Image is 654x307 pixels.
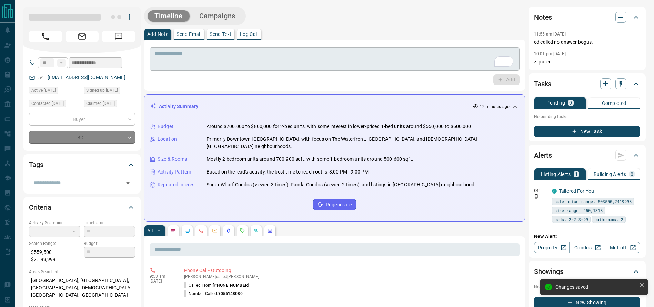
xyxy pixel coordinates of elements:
p: Off [534,188,548,194]
p: Listing Alerts [541,172,571,177]
svg: Emails [212,228,218,234]
div: Criteria [29,199,135,216]
button: New Task [534,126,640,137]
svg: Listing Alerts [226,228,231,234]
p: Number Called: [184,290,243,297]
p: Areas Searched: [29,269,135,275]
span: [PHONE_NUMBER] [213,283,249,288]
span: Claimed [DATE] [86,100,115,107]
span: 9055148080 [218,291,243,296]
a: Condos [569,242,605,253]
button: Campaigns [192,10,242,22]
span: sale price range: 503550,2419998 [554,198,632,205]
p: 1 [575,172,578,177]
p: Sugar Wharf Condos (viewed 3 times), Panda Condos (viewed 2 times), and listings in [GEOGRAPHIC_D... [207,181,476,188]
button: Open [123,178,133,188]
span: Message [102,31,135,42]
p: Pending [546,100,565,105]
svg: Notes [171,228,176,234]
p: [GEOGRAPHIC_DATA], [GEOGRAPHIC_DATA], [GEOGRAPHIC_DATA], [DEMOGRAPHIC_DATA][GEOGRAPHIC_DATA], [GE... [29,275,135,301]
p: $559,500 - $2,199,999 [29,247,80,265]
p: 11:55 am [DATE] [534,32,566,37]
span: beds: 2-2,3-99 [554,216,588,223]
div: Sat Sep 13 2025 [29,87,80,96]
button: Regenerate [313,199,356,210]
p: All [147,228,153,233]
p: Budget: [84,240,135,247]
p: Mostly 2-bedroom units around 700-900 sqft, with some 1-bedroom units around 500-600 sqft. [207,156,413,163]
a: Tailored For You [559,188,594,194]
p: Activity Pattern [158,168,191,176]
span: Email [66,31,99,42]
div: Tasks [534,76,640,92]
p: cd called no answer bogus. [534,39,640,46]
p: No showings booked [534,284,640,290]
a: [EMAIL_ADDRESS][DOMAIN_NAME] [48,75,125,80]
textarea: To enrich screen reader interactions, please activate Accessibility in Grammarly extension settings [154,50,515,68]
p: Size & Rooms [158,156,187,163]
div: Notes [534,9,640,26]
p: Completed [602,101,626,106]
p: Location [158,136,177,143]
div: Activity Summary12 minutes ago [150,100,519,113]
h2: Tags [29,159,43,170]
p: Primarily Downtown [GEOGRAPHIC_DATA], with focus on The Waterfront, [GEOGRAPHIC_DATA], and [DEMOG... [207,136,519,150]
p: Phone Call - Outgoing [184,267,517,274]
a: Property [534,242,570,253]
span: Signed up [DATE] [86,87,118,94]
p: Search Range: [29,240,80,247]
div: Tags [29,156,135,173]
p: Building Alerts [594,172,626,177]
h2: Notes [534,12,552,23]
p: 10:01 pm [DATE] [534,51,566,56]
div: TBD [29,131,135,144]
div: Sun Aug 03 2025 [84,100,135,109]
h2: Showings [534,266,563,277]
p: Send Text [210,32,232,37]
p: 0 [631,172,633,177]
span: Contacted [DATE] [31,100,64,107]
p: Repeated Interest [158,181,196,188]
p: Add Note [147,32,168,37]
span: size range: 450,1318 [554,207,603,214]
h2: Criteria [29,202,51,213]
div: Showings [534,263,640,280]
span: bathrooms: 2 [594,216,623,223]
svg: Email Verified [38,75,43,80]
div: Sun Aug 03 2025 [84,87,135,96]
span: Call [29,31,62,42]
button: Timeline [148,10,190,22]
p: Activity Summary [159,103,198,110]
div: Tue Aug 05 2025 [29,100,80,109]
p: Timeframe: [84,220,135,226]
p: Actively Searching: [29,220,80,226]
a: Mr.Loft [605,242,640,253]
svg: Agent Actions [267,228,273,234]
div: Alerts [534,147,640,164]
p: Called From: [184,282,249,288]
p: Based on the lead's activity, the best time to reach out is: 8:00 PM - 9:00 PM [207,168,369,176]
p: 0 [569,100,572,105]
svg: Opportunities [253,228,259,234]
p: zl pulled [534,58,640,66]
p: Budget [158,123,173,130]
svg: Requests [240,228,245,234]
p: Send Email [177,32,201,37]
svg: Calls [198,228,204,234]
p: 9:53 am [150,274,174,279]
div: Buyer [29,113,135,126]
h2: Alerts [534,150,552,161]
span: Active [DATE] [31,87,56,94]
p: Around $700,000 to $800,000 for 2-bed units, with some interest in lower-priced 1-bed units aroun... [207,123,473,130]
div: condos.ca [552,189,557,194]
p: Log Call [240,32,258,37]
svg: Lead Browsing Activity [184,228,190,234]
p: No pending tasks [534,111,640,122]
h2: Tasks [534,78,551,89]
p: 12 minutes ago [480,103,510,110]
svg: Push Notification Only [534,194,539,199]
p: [DATE] [150,279,174,284]
p: New Alert: [534,233,640,240]
div: Changes saved [555,284,636,290]
p: [PERSON_NAME] called [PERSON_NAME] [184,274,517,279]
